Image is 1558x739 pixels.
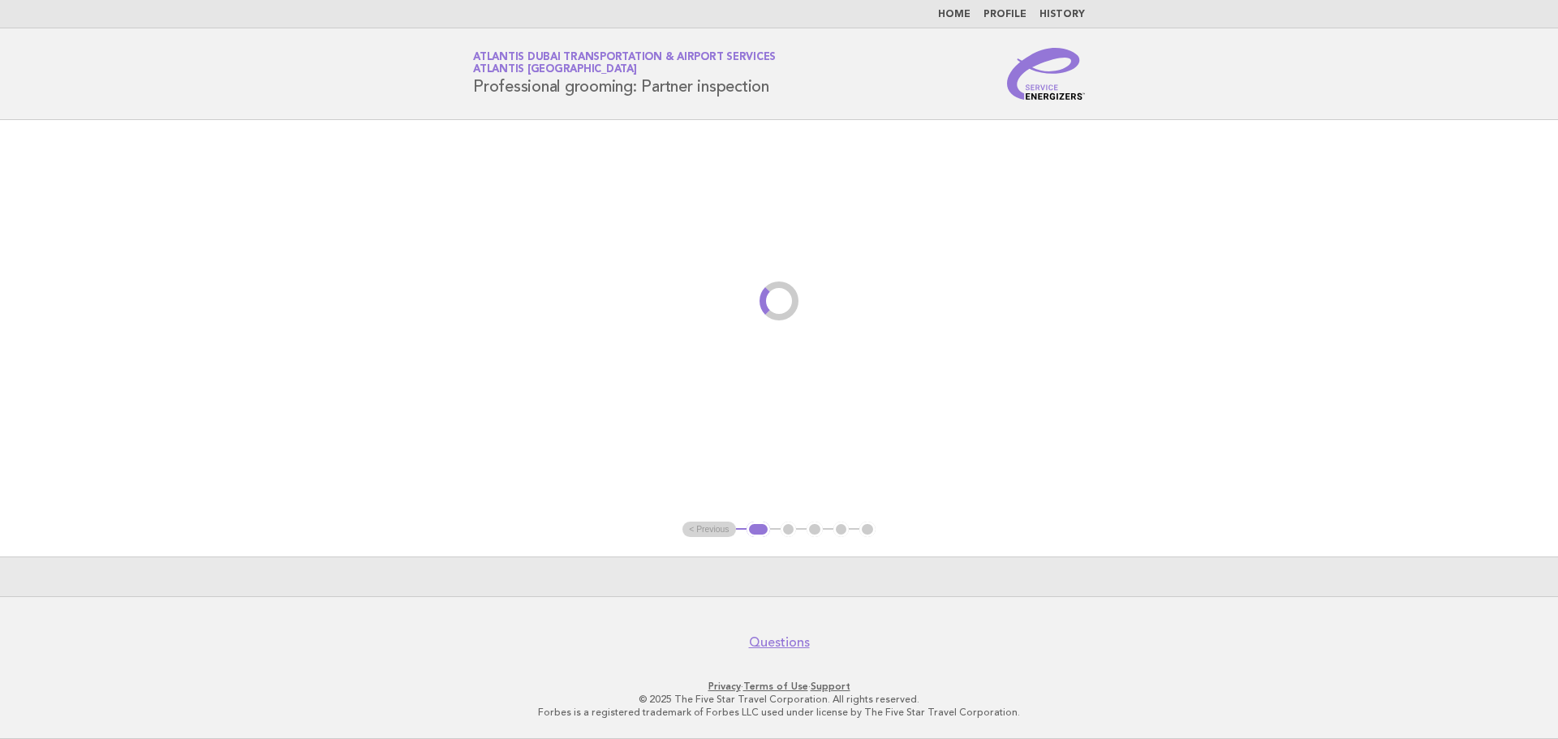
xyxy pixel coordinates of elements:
[811,681,850,692] a: Support
[473,52,776,75] a: Atlantis Dubai Transportation & Airport ServicesAtlantis [GEOGRAPHIC_DATA]
[708,681,741,692] a: Privacy
[1007,48,1085,100] img: Service Energizers
[749,634,810,651] a: Questions
[1039,10,1085,19] a: History
[282,693,1276,706] p: © 2025 The Five Star Travel Corporation. All rights reserved.
[938,10,971,19] a: Home
[473,53,776,95] h1: Professional grooming: Partner inspection
[282,706,1276,719] p: Forbes is a registered trademark of Forbes LLC used under license by The Five Star Travel Corpora...
[983,10,1026,19] a: Profile
[282,680,1276,693] p: · ·
[473,65,637,75] span: Atlantis [GEOGRAPHIC_DATA]
[743,681,808,692] a: Terms of Use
